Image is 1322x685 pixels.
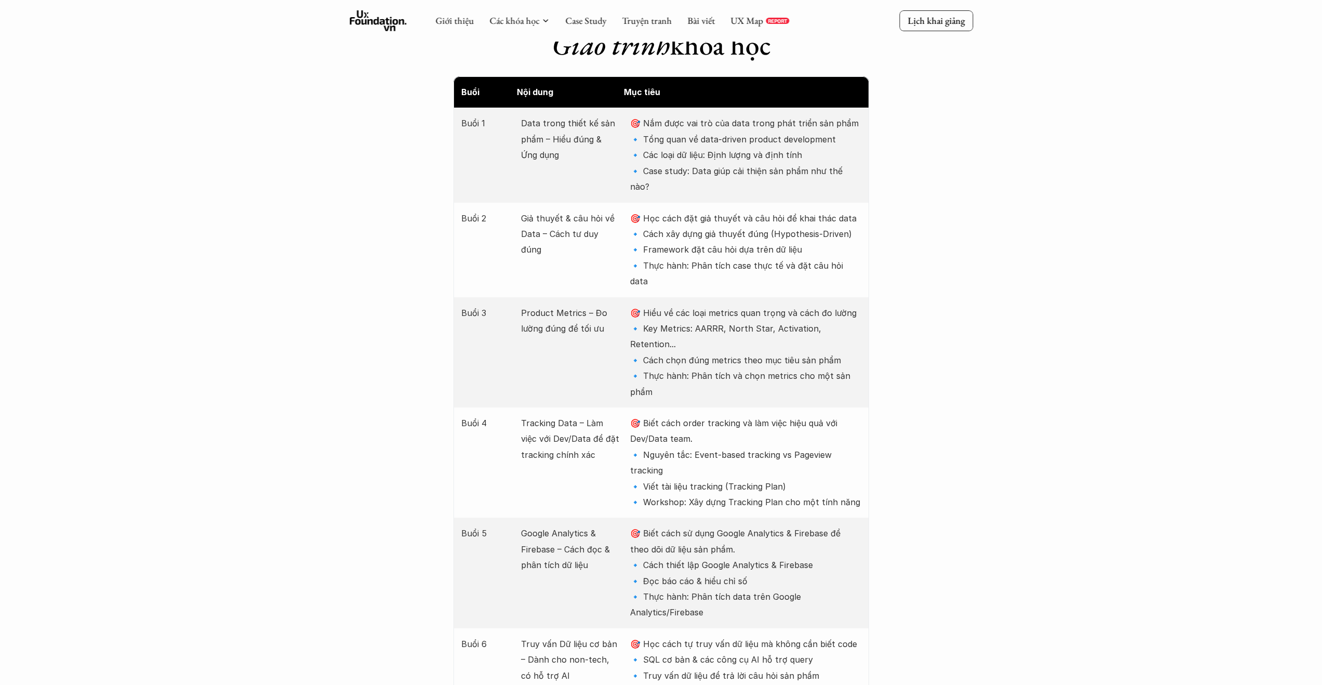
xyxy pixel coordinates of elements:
[461,305,511,321] p: Buổi 3
[521,636,620,683] p: Truy vấn Dữ liệu cơ bản – Dành cho non-tech, có hỗ trợ AI
[461,115,511,131] p: Buổi 1
[687,15,715,27] a: Bài viết
[435,15,474,27] a: Giới thiệu
[768,18,787,24] p: REPORT
[461,636,511,652] p: Buổi 6
[521,115,620,163] p: Data trong thiết kế sản phẩm – Hiểu đúng & Ứng dụng
[517,87,553,97] strong: Nội dung
[521,305,620,337] p: Product Metrics – Đo lường đúng để tối ưu
[521,525,620,573] p: Google Analytics & Firebase – Cách đọc & phân tích dữ liệu
[461,87,479,97] strong: Buổi
[461,210,511,226] p: Buổi 2
[624,87,660,97] strong: Mục tiêu
[630,210,861,289] p: 🎯 Học cách đặt giả thuyết và câu hỏi để khai thác data 🔹 Cách xây dựng giả thuyết đúng (Hypothesi...
[907,15,965,27] p: Lịch khai giảng
[630,115,861,194] p: 🎯 Nắm được vai trò của data trong phát triển sản phẩm 🔹 Tổng quan về data-driven product developm...
[521,415,620,463] p: Tracking Data – Làm việc với Dev/Data để đặt tracking chính xác
[622,15,672,27] a: Truyện tranh
[521,210,620,258] p: Giả thuyết & câu hỏi về Data – Cách tư duy đúng
[552,27,670,63] em: Giáo trình
[630,415,861,510] p: 🎯 Biết cách order tracking và làm việc hiệu quả với Dev/Data team. 🔹 Nguyên tắc: Event-based trac...
[461,415,511,431] p: Buổi 4
[899,10,973,31] a: Lịch khai giảng
[630,525,861,620] p: 🎯 Biết cách sử dụng Google Analytics & Firebase để theo dõi dữ liệu sản phẩm. 🔹 Cách thiết lập Go...
[453,28,869,62] h1: khóa học
[730,15,763,27] a: UX Map
[565,15,606,27] a: Case Study
[461,525,511,541] p: Buổi 5
[489,15,539,27] a: Các khóa học
[630,305,861,400] p: 🎯 Hiểu về các loại metrics quan trọng và cách đo lường 🔹 Key Metrics: AARRR, North Star, Activati...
